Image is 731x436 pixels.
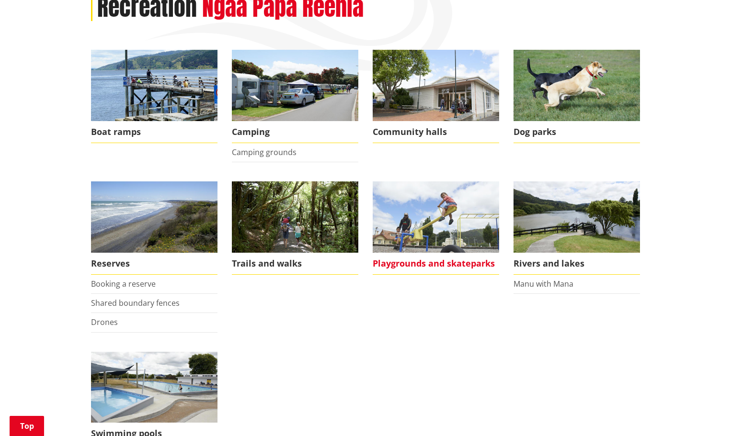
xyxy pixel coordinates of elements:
iframe: Messenger Launcher [687,396,721,430]
a: Top [10,416,44,436]
span: Camping [232,121,358,143]
span: Dog parks [514,121,640,143]
span: Playgrounds and skateparks [373,253,499,275]
a: Drones [91,317,118,327]
a: Port Waikato coastal reserve Reserves [91,181,217,275]
span: Community halls [373,121,499,143]
img: Port Waikato coastal reserve [91,181,217,253]
img: Bridal Veil Falls [232,181,358,253]
img: Waikato River, Ngaruawahia [514,181,640,253]
a: The Waikato River flowing through Ngaruawahia Rivers and lakes [514,181,640,275]
a: Booking a reserve [91,279,156,289]
a: Find your local dog park Dog parks [514,50,640,143]
img: Port Waikato boat ramp [91,50,217,121]
img: Tuakau Swimming Pool [91,352,217,423]
a: Ngaruawahia Memorial Hall Community halls [373,50,499,143]
a: Bridal Veil Falls scenic walk is located near Raglan in the Waikato Trails and walks [232,181,358,275]
a: camping-ground-v2 Camping [232,50,358,143]
span: Boat ramps [91,121,217,143]
a: Port Waikato council maintained boat ramp Boat ramps [91,50,217,143]
span: Trails and walks [232,253,358,275]
a: Camping grounds [232,147,297,157]
a: Manu with Mana [514,279,573,289]
a: A family enjoying a playground in Ngaruawahia Playgrounds and skateparks [373,181,499,275]
span: Reserves [91,253,217,275]
img: Find your local dog park [514,50,640,121]
img: Ngaruawahia Memorial Hall [373,50,499,121]
span: Rivers and lakes [514,253,640,275]
img: Playground in Ngaruawahia [373,181,499,253]
img: camping-ground-v2 [232,50,358,121]
a: Shared boundary fences [91,298,180,308]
